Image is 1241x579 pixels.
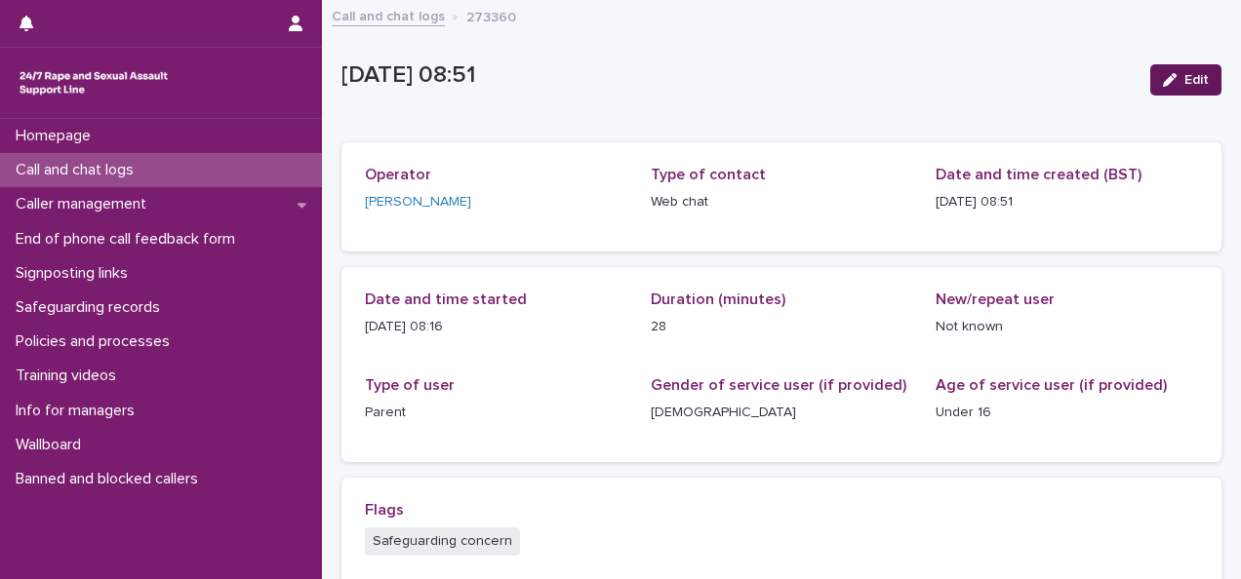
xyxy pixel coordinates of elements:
[8,127,106,145] p: Homepage
[651,192,913,212] p: Web chat
[8,195,162,213] p: Caller management
[16,63,172,102] img: rhQMoQhaT3yELyF149Cw
[936,317,1198,337] p: Not known
[936,167,1141,182] span: Date and time created (BST)
[8,332,185,351] p: Policies and processes
[8,230,251,249] p: End of phone call feedback form
[365,291,527,307] span: Date and time started
[936,403,1198,423] p: Under 16
[466,5,516,26] p: 273360
[651,291,785,307] span: Duration (minutes)
[1184,73,1209,87] span: Edit
[365,317,627,337] p: [DATE] 08:16
[651,377,906,393] span: Gender of service user (if provided)
[8,264,143,283] p: Signposting links
[8,367,132,385] p: Training videos
[365,192,471,212] a: [PERSON_NAME]
[8,470,214,488] p: Banned and blocked callers
[936,192,1198,212] p: [DATE] 08:51
[8,436,97,454] p: Wallboard
[341,61,1135,90] p: [DATE] 08:51
[365,377,455,393] span: Type of user
[365,403,627,423] p: Parent
[936,377,1167,393] span: Age of service user (if provided)
[651,317,913,337] p: 28
[651,403,913,423] p: [DEMOGRAPHIC_DATA]
[651,167,766,182] span: Type of contact
[332,4,445,26] a: Call and chat logs
[8,298,176,317] p: Safeguarding records
[365,167,431,182] span: Operator
[936,291,1055,307] span: New/repeat user
[365,502,404,518] span: Flags
[8,161,149,179] p: Call and chat logs
[8,402,150,420] p: Info for managers
[365,527,520,556] span: Safeguarding concern
[1150,64,1221,96] button: Edit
